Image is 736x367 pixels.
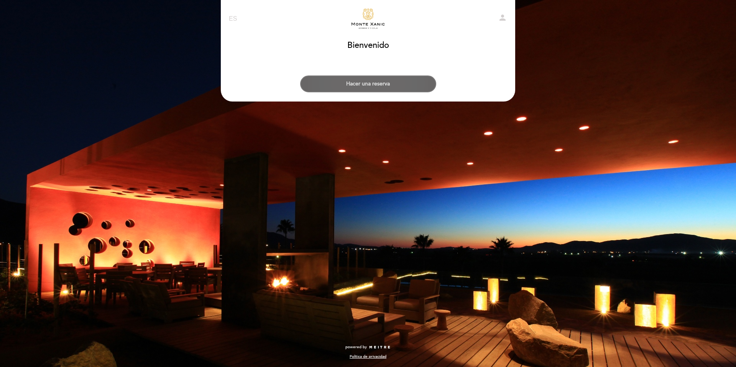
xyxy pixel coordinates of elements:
[320,8,416,29] a: Descubre Monte Xanic
[345,344,367,350] span: powered by
[300,75,436,92] button: Hacer una reserva
[350,354,386,359] a: Política de privacidad
[498,13,507,22] i: person
[345,344,391,350] a: powered by
[498,13,507,25] button: person
[369,346,391,349] img: MEITRE
[347,41,389,50] h1: Bienvenido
